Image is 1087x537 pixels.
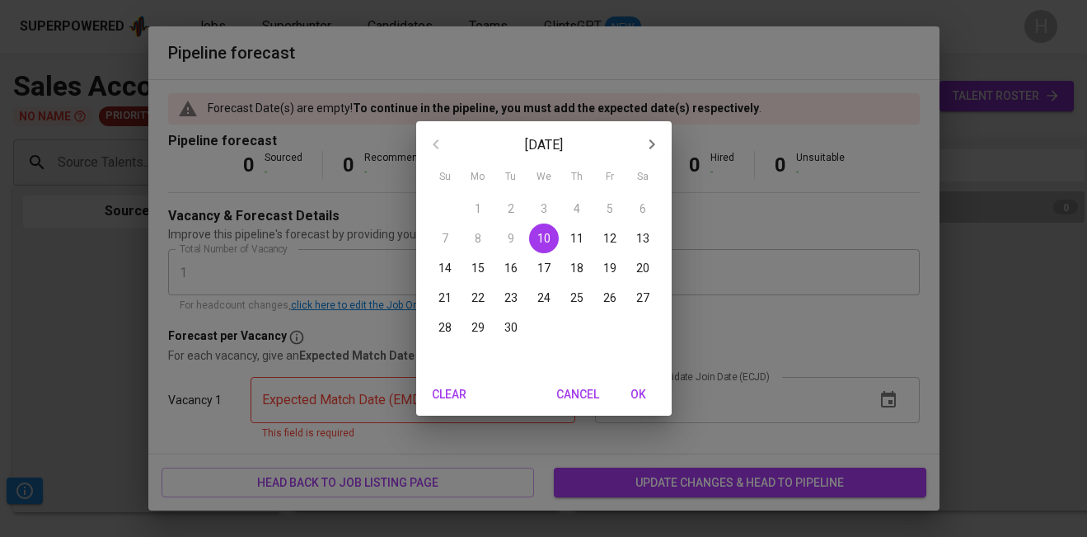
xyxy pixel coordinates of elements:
[456,135,632,155] p: [DATE]
[463,313,493,342] button: 29
[556,384,599,405] span: Cancel
[471,319,485,336] p: 29
[595,253,625,283] button: 19
[430,253,460,283] button: 14
[570,230,583,247] p: 11
[636,290,649,306] p: 27
[496,313,526,342] button: 30
[423,379,476,410] button: Clear
[430,169,460,186] span: Su
[504,260,518,276] p: 16
[471,260,485,276] p: 15
[430,283,460,313] button: 21
[636,260,649,276] p: 20
[529,169,559,186] span: We
[595,169,625,186] span: Fr
[471,290,485,306] p: 22
[570,290,583,306] p: 25
[537,230,551,247] p: 10
[550,379,606,410] button: Cancel
[619,384,658,405] span: OK
[612,379,665,410] button: OK
[496,253,526,283] button: 16
[529,283,559,313] button: 24
[595,224,625,253] button: 12
[438,260,452,276] p: 14
[429,384,469,405] span: Clear
[463,283,493,313] button: 22
[529,253,559,283] button: 17
[628,283,658,313] button: 27
[562,253,592,283] button: 18
[463,253,493,283] button: 15
[438,319,452,336] p: 28
[570,260,583,276] p: 18
[603,290,616,306] p: 26
[595,283,625,313] button: 26
[438,290,452,306] p: 21
[562,224,592,253] button: 11
[529,224,559,253] button: 10
[537,260,551,276] p: 17
[496,283,526,313] button: 23
[603,260,616,276] p: 19
[628,224,658,253] button: 13
[603,230,616,247] p: 12
[463,169,493,186] span: Mo
[430,313,460,342] button: 28
[504,319,518,336] p: 30
[496,169,526,186] span: Tu
[628,169,658,186] span: Sa
[537,290,551,306] p: 24
[562,283,592,313] button: 25
[504,290,518,306] p: 23
[562,169,592,186] span: Th
[628,253,658,283] button: 20
[636,230,649,247] p: 13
